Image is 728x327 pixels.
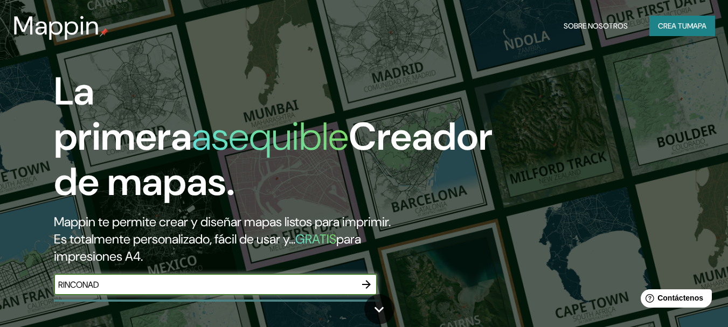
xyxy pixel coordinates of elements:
font: Crea tu [658,21,687,31]
font: mapa [687,21,706,31]
font: para impresiones A4. [54,231,361,265]
input: Elige tu lugar favorito [54,279,356,291]
font: La primera [54,66,192,162]
font: Creador de mapas. [54,112,493,207]
font: Sobre nosotros [564,21,628,31]
button: Sobre nosotros [559,16,632,36]
font: Es totalmente personalizado, fácil de usar y... [54,231,295,247]
font: GRATIS [295,231,336,247]
img: pin de mapeo [100,28,108,37]
button: Crea tumapa [649,16,715,36]
font: asequible [192,112,349,162]
iframe: Lanzador de widgets de ayuda [632,285,716,315]
font: Mappin te permite crear y diseñar mapas listos para imprimir. [54,213,391,230]
font: Mappin [13,9,100,43]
